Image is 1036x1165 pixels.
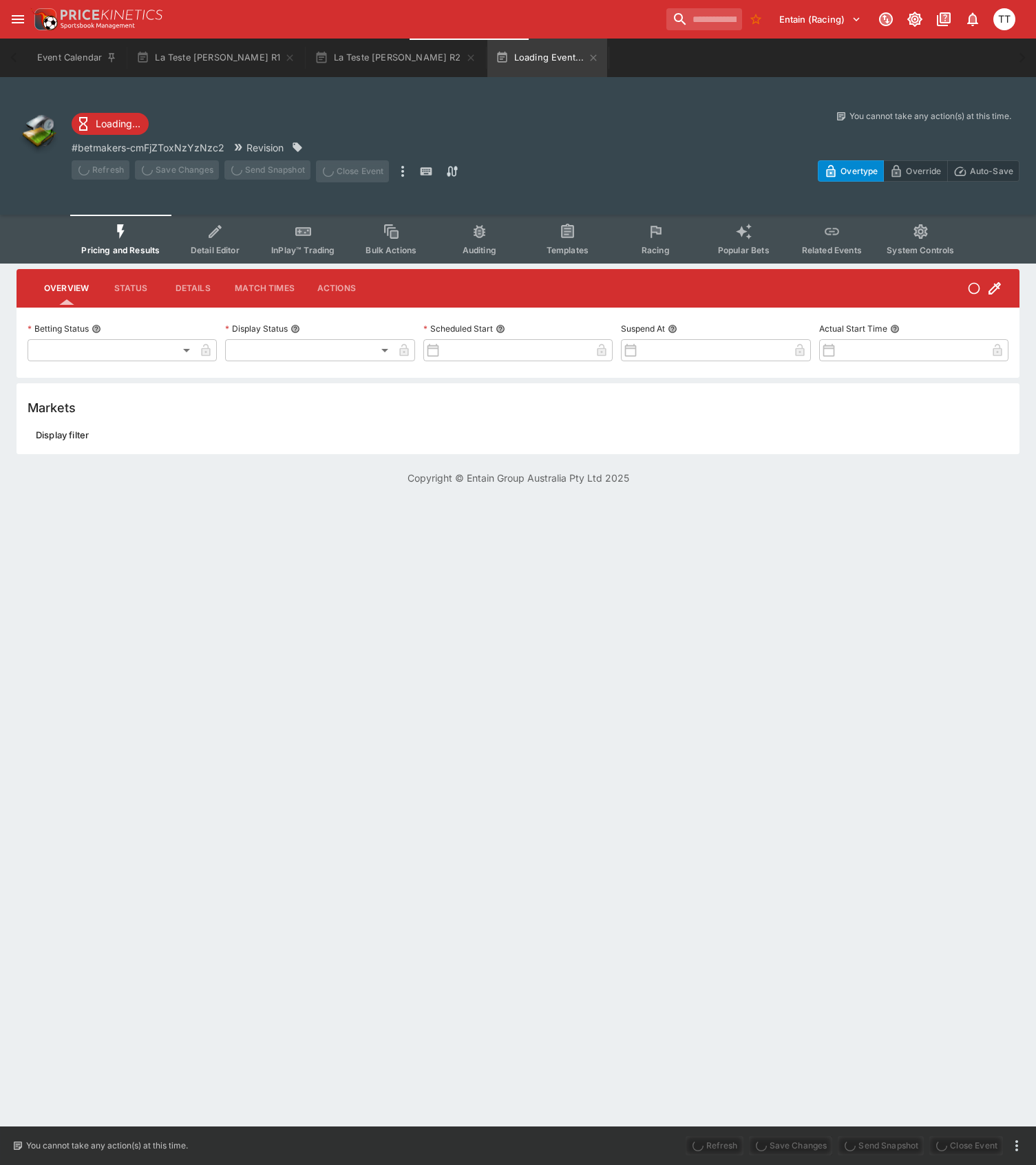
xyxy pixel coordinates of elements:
span: Bulk Actions [366,245,416,255]
p: Display Status [225,323,288,334]
button: Auto-Save [947,160,1019,182]
button: Display Status [290,324,300,334]
img: other.png [17,110,61,154]
button: Event Calendar [29,39,125,77]
span: Racing [642,245,670,255]
p: Auto-Save [970,164,1013,178]
p: Suspend At [621,323,665,334]
h5: Markets [28,400,76,416]
button: Overview [33,272,100,305]
span: Popular Bets [718,245,770,255]
button: Details [162,272,224,305]
p: Revision [246,140,284,155]
button: Loading Event... [487,39,608,77]
input: search [666,8,742,30]
button: more [394,160,411,182]
p: Loading... [96,116,140,131]
p: Betting Status [28,323,89,334]
p: Copy To Clipboard [72,140,224,155]
span: Pricing and Results [81,245,160,255]
button: Override [883,160,947,182]
span: InPlay™ Trading [271,245,335,255]
span: Detail Editor [191,245,240,255]
button: Actions [306,272,368,305]
div: Event type filters [70,215,965,264]
button: Connected to PK [874,7,898,32]
button: Scheduled Start [496,324,505,334]
button: Toggle light/dark mode [902,7,927,32]
button: No Bookmarks [745,8,767,30]
span: Templates [547,245,589,255]
img: PriceKinetics [61,10,162,20]
button: Select Tenant [771,8,869,30]
button: La Teste [PERSON_NAME] R2 [306,39,484,77]
button: Match Times [224,272,306,305]
span: Related Events [802,245,862,255]
button: open drawer [6,7,30,32]
p: Overtype [841,164,878,178]
span: Auditing [463,245,496,255]
img: PriceKinetics Logo [30,6,58,33]
p: Override [906,164,941,178]
p: You cannot take any action(s) at this time. [26,1140,188,1152]
button: Actual Start Time [890,324,900,334]
p: Scheduled Start [423,323,493,334]
span: System Controls [887,245,954,255]
p: You cannot take any action(s) at this time. [849,110,1011,122]
button: Betting Status [92,324,101,334]
button: Overtype [818,160,884,182]
button: Suspend At [668,324,677,334]
img: Sportsbook Management [61,23,135,29]
button: Documentation [931,7,956,32]
p: Actual Start Time [819,323,887,334]
button: Notifications [960,7,985,32]
button: Status [100,272,162,305]
button: La Teste [PERSON_NAME] R1 [128,39,304,77]
div: Start From [818,160,1019,182]
div: Tala Taufale [993,8,1015,30]
button: more [1008,1137,1025,1154]
button: Display filter [28,424,97,446]
button: Tala Taufale [989,4,1019,34]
